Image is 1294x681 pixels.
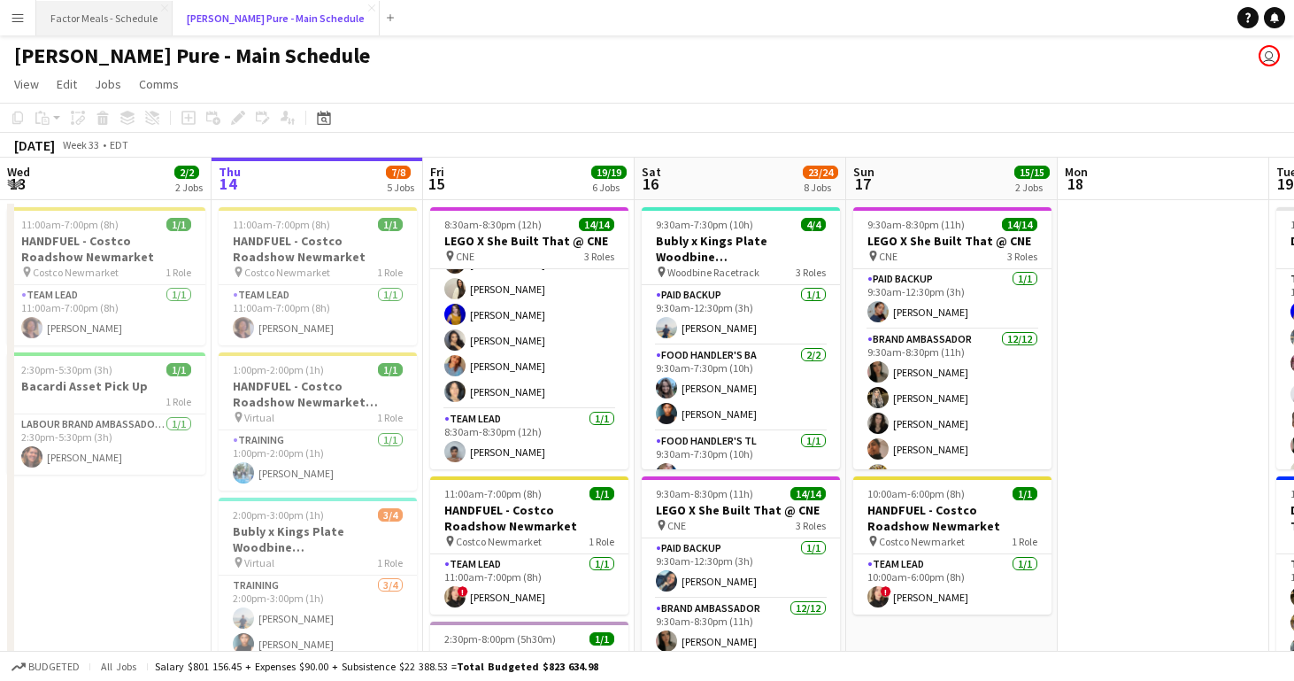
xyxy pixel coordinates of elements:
h3: HANDFUEL - Costco Roadshow Newmarket [219,233,417,265]
span: 11:00am-7:00pm (8h) [233,218,330,231]
span: Budgeted [28,661,80,673]
span: 3 Roles [584,250,614,263]
span: All jobs [97,660,140,673]
app-job-card: 9:30am-7:30pm (10h)4/4Bubly x Kings Plate Woodbine [GEOGRAPHIC_DATA] Woodbine Racetrack3 RolesPai... [642,207,840,469]
a: Jobs [88,73,128,96]
span: 14 [216,174,241,194]
span: View [14,76,39,92]
span: Virtual [244,556,274,569]
span: 2:30pm-5:30pm (3h) [21,363,112,376]
span: 23/24 [803,166,838,179]
span: Woodbine Racetrack [667,266,759,279]
app-job-card: 11:00am-7:00pm (8h)1/1HANDFUEL - Costco Roadshow Newmarket Costco Newmarket1 RoleTeam Lead1/111:0... [219,207,417,345]
a: Comms [132,73,186,96]
h3: HANDFUEL - Costco Roadshow Newmarket [853,502,1051,534]
span: 19/19 [591,166,627,179]
div: Salary $801 156.45 + Expenses $90.00 + Subsistence $22 388.53 = [155,660,598,673]
span: 3 Roles [796,266,826,279]
span: CNE [667,519,686,532]
span: 13 [4,174,30,194]
app-card-role: Team Lead1/18:30am-8:30pm (12h)[PERSON_NAME] [430,409,628,469]
div: 2 Jobs [175,181,203,194]
button: Factor Meals - Schedule [36,1,173,35]
app-card-role: Paid Backup1/19:30am-12:30pm (3h)[PERSON_NAME] [642,285,840,345]
span: 3 Roles [796,519,826,532]
app-job-card: 1:00pm-2:00pm (1h)1/1HANDFUEL - Costco Roadshow Newmarket Training Virtual1 RoleTraining1/11:00pm... [219,352,417,491]
span: 11:00am-7:00pm (8h) [21,218,119,231]
div: 6 Jobs [592,181,626,194]
span: 1:00pm-2:00pm (1h) [233,363,324,376]
span: 9:30am-8:30pm (11h) [656,487,753,500]
div: 2:30pm-5:30pm (3h)1/1Bacardi Asset Pick Up1 RoleLabour Brand Ambassadors1/12:30pm-5:30pm (3h)[PER... [7,352,205,475]
span: 15/15 [1014,166,1050,179]
h1: [PERSON_NAME] Pure - Main Schedule [14,43,370,69]
span: 1/1 [589,632,614,646]
span: 1 Role [589,535,614,548]
span: 2:00pm-3:00pm (1h) [233,508,324,522]
span: 9:30am-7:30pm (10h) [656,218,753,231]
span: 4/4 [801,218,826,231]
h3: Bacardi Asset Pick Up [7,378,205,394]
span: Fri [430,164,444,180]
app-user-avatar: Tifany Scifo [1259,45,1280,66]
h3: LEGO X She Built That @ CNE [853,233,1051,249]
span: Mon [1065,164,1088,180]
div: [DATE] [14,136,55,154]
app-card-role: Team Lead1/111:00am-7:00pm (8h)[PERSON_NAME] [7,285,205,345]
span: Sat [642,164,661,180]
span: 1/1 [166,363,191,376]
span: 1 Role [377,266,403,279]
span: ! [881,586,891,597]
h3: LEGO X She Built That @ CNE [642,502,840,518]
span: 18 [1062,174,1088,194]
app-card-role: Team Lead1/111:00am-7:00pm (8h)![PERSON_NAME] [430,554,628,615]
h3: HANDFUEL - Costco Roadshow Newmarket Training [219,378,417,410]
span: Costco Newmarket [456,535,542,548]
div: 5 Jobs [387,181,414,194]
h3: Bacardi ( The Queensway) [430,647,628,663]
h3: Bubly x Kings Plate Woodbine [GEOGRAPHIC_DATA] [642,233,840,265]
span: 3/4 [378,508,403,522]
app-card-role: Food Handler's TL1/19:30am-7:30pm (10h)[PERSON_NAME] [642,431,840,491]
div: 8 Jobs [804,181,837,194]
span: 14/14 [579,218,614,231]
h3: Bubly x Kings Plate Woodbine [GEOGRAPHIC_DATA] [219,523,417,555]
span: Thu [219,164,241,180]
span: 2:30pm-8:00pm (5h30m) [444,632,556,646]
span: ! [458,586,468,597]
button: [PERSON_NAME] Pure - Main Schedule [173,1,380,35]
span: Costco Newmarket [879,535,965,548]
app-job-card: 8:30am-8:30pm (12h)14/14LEGO X She Built That @ CNE CNE3 Roles[PERSON_NAME]Star [PERSON_NAME][PER... [430,207,628,469]
app-card-role: Labour Brand Ambassadors1/12:30pm-5:30pm (3h)[PERSON_NAME] [7,414,205,475]
app-job-card: 11:00am-7:00pm (8h)1/1HANDFUEL - Costco Roadshow Newmarket Costco Newmarket1 RoleTeam Lead1/111:0... [7,207,205,345]
span: Virtual [244,411,274,424]
app-card-role: Paid Backup1/19:30am-12:30pm (3h)[PERSON_NAME] [853,269,1051,329]
h3: HANDFUEL - Costco Roadshow Newmarket [430,502,628,534]
span: 17 [851,174,874,194]
span: Jobs [95,76,121,92]
app-card-role: Training1/11:00pm-2:00pm (1h)[PERSON_NAME] [219,430,417,491]
h3: HANDFUEL - Costco Roadshow Newmarket [7,233,205,265]
span: 14/14 [1002,218,1037,231]
span: Wed [7,164,30,180]
span: 1/1 [589,487,614,500]
span: 1 Role [166,395,191,408]
app-card-role: Team Lead1/110:00am-6:00pm (8h)![PERSON_NAME] [853,554,1051,615]
span: 1/1 [378,363,403,376]
span: Costco Newmarket [244,266,330,279]
span: 10:00am-6:00pm (8h) [867,487,965,500]
span: 3 Roles [1007,250,1037,263]
span: 1 Role [166,266,191,279]
h3: LEGO X She Built That @ CNE [430,233,628,249]
app-card-role: Team Lead1/111:00am-7:00pm (8h)[PERSON_NAME] [219,285,417,345]
span: 9:30am-8:30pm (11h) [867,218,965,231]
app-job-card: 9:30am-8:30pm (11h)14/14LEGO X She Built That @ CNE CNE3 RolesPaid Backup1/19:30am-12:30pm (3h)[P... [853,207,1051,469]
span: 7/8 [386,166,411,179]
span: Comms [139,76,179,92]
span: Edit [57,76,77,92]
span: Sun [853,164,874,180]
